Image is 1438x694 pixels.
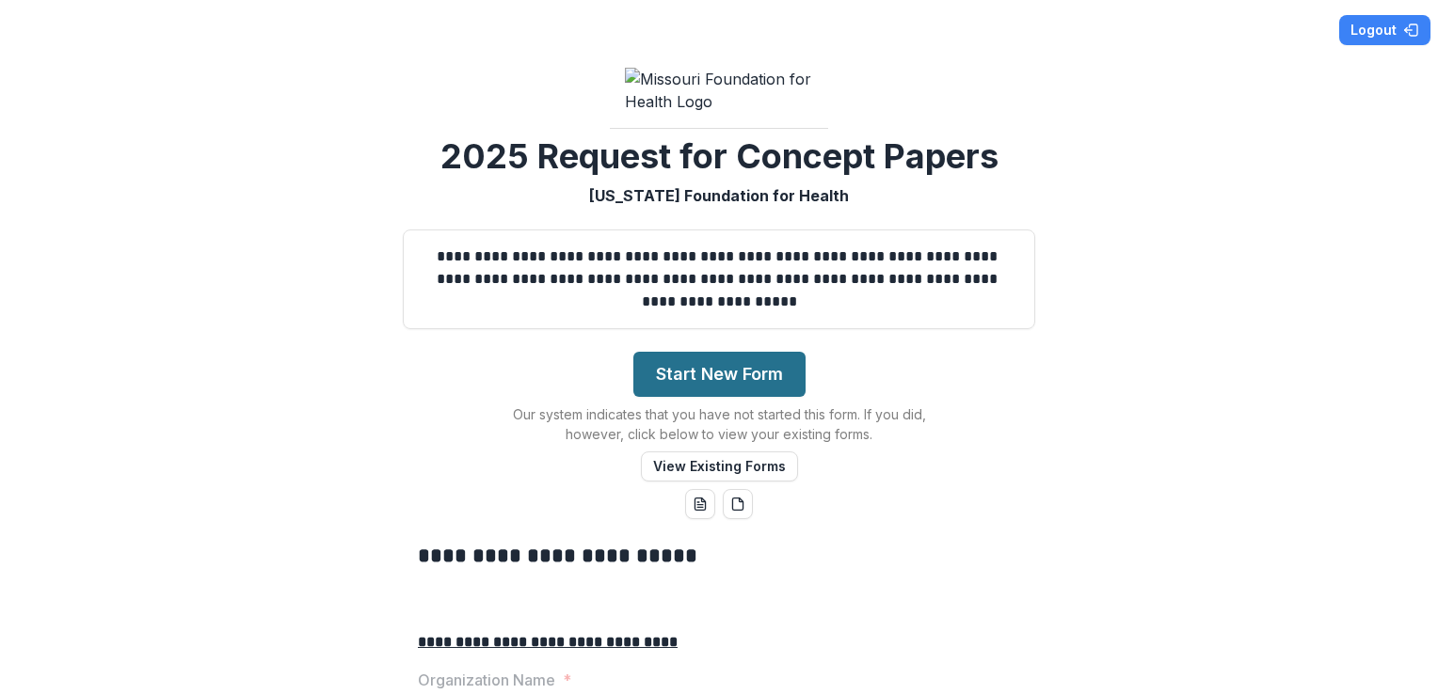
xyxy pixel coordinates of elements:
p: Organization Name [418,669,555,691]
h2: 2025 Request for Concept Papers [440,136,999,177]
button: word-download [685,489,715,519]
button: Start New Form [633,352,806,397]
button: pdf-download [723,489,753,519]
p: Our system indicates that you have not started this form. If you did, however, click below to vie... [484,404,954,444]
img: Missouri Foundation for Health Logo [625,68,813,113]
button: View Existing Forms [641,451,798,481]
p: [US_STATE] Foundation for Health [589,184,849,207]
button: Logout [1339,15,1430,45]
